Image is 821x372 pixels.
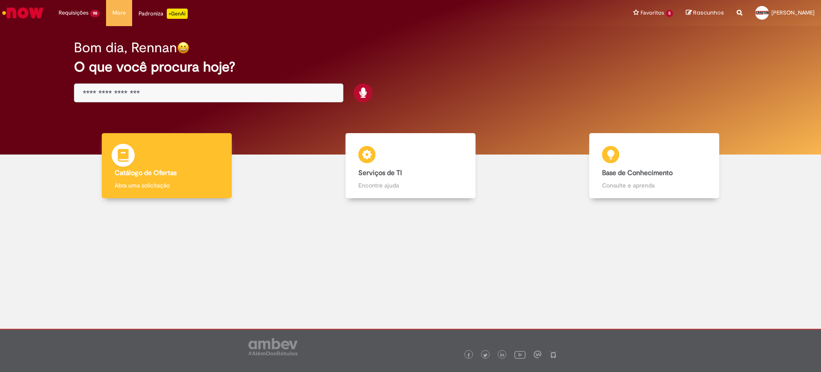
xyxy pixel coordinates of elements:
[693,9,724,17] span: Rascunhos
[771,9,815,16] span: [PERSON_NAME]
[177,42,189,54] img: happy-face.png
[74,40,177,55] h2: Bom dia, Rennan
[467,353,471,357] img: logo_footer_facebook.png
[139,9,188,19] div: Padroniza
[686,9,724,17] a: Rascunhos
[59,9,89,17] span: Requisições
[358,181,463,190] p: Encontre ajuda
[115,181,219,190] p: Abra uma solicitação
[358,169,402,177] b: Serviços de TI
[45,133,289,199] a: Catálogo de Ofertas Abra uma solicitação
[248,338,298,355] img: logo_footer_ambev_rotulo_gray.png
[602,181,706,190] p: Consulte e aprenda
[532,133,776,199] a: Base de Conhecimento Consulte e aprenda
[115,169,177,177] b: Catálogo de Ofertas
[483,353,487,357] img: logo_footer_twitter.png
[514,349,526,360] img: logo_footer_youtube.png
[602,169,673,177] b: Base de Conhecimento
[549,351,557,358] img: logo_footer_naosei.png
[1,4,45,21] img: ServiceNow
[90,10,100,17] span: 98
[112,9,126,17] span: More
[289,133,532,199] a: Serviços de TI Encontre ajuda
[666,10,673,17] span: 5
[534,351,541,358] img: logo_footer_workplace.png
[500,353,505,358] img: logo_footer_linkedin.png
[167,9,188,19] p: +GenAi
[74,60,747,74] h2: O que você procura hoje?
[641,9,664,17] span: Favoritos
